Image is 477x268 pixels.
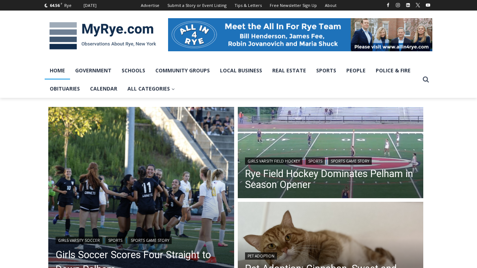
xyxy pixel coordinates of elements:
a: Linkedin [404,1,412,9]
div: [DATE] [83,2,97,9]
span: All Categories [127,85,175,93]
img: (PHOTO: The Rye Girls Field Hockey Team defeated Pelham 3-0 on Tuesday to move to 3-0 in 2024.) [238,107,424,200]
a: Sports Game Story [128,237,172,244]
a: Community Groups [150,61,215,80]
a: Pet Adoption [245,252,277,260]
a: Instagram [394,1,402,9]
a: Schools [117,61,150,80]
a: YouTube [424,1,432,9]
img: All in for Rye [168,18,432,51]
img: MyRye.com [45,17,161,55]
div: | | [56,235,227,244]
div: | | [245,156,416,165]
a: Government [70,61,117,80]
a: X [413,1,422,9]
a: All Categories [122,80,180,98]
a: Read More Rye Field Hockey Dominates Pelham in Season Opener [238,107,424,200]
button: View Search Form [419,73,432,86]
a: Home [45,61,70,80]
a: Sports [306,157,325,165]
a: Police & Fire [371,61,416,80]
a: Sports [106,237,125,244]
a: Sports Game Story [328,157,372,165]
span: 64.56 [50,3,60,8]
a: People [341,61,371,80]
a: Rye Field Hockey Dominates Pelham in Season Opener [245,168,416,190]
a: Sports [311,61,341,80]
nav: Primary Navigation [45,61,419,98]
a: Girls Varsity Soccer [56,237,102,244]
span: F [61,1,62,5]
div: Rye [64,2,72,9]
a: Girls Varsity Field Hockey [245,157,302,165]
a: Local Business [215,61,267,80]
a: Facebook [384,1,392,9]
a: Obituaries [45,80,85,98]
a: Calendar [85,80,122,98]
a: Real Estate [267,61,311,80]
